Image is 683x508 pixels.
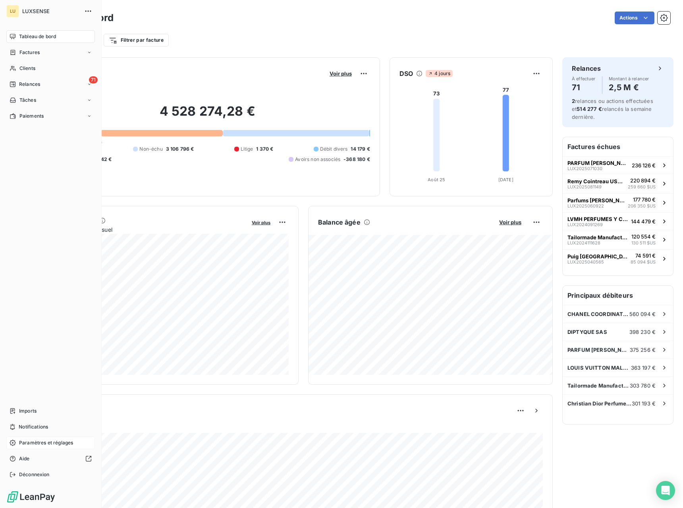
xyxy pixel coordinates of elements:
button: PARFUM [PERSON_NAME]LUX2025071030236 126 € [563,156,673,174]
span: LUX2024091269 [567,222,603,227]
span: relances ou actions effectuées et relancés la semaine dernière. [572,98,653,120]
a: Aide [6,452,95,465]
span: 71 [89,76,98,83]
span: Tâches [19,97,36,104]
span: 375 256 € [630,347,656,353]
span: Remy Cointreau USA, Inc [567,178,625,184]
span: PARFUM [PERSON_NAME] [567,160,629,166]
span: DIPTYQUE SAS [567,329,607,335]
span: Chiffre d'affaires mensuel [45,225,246,234]
span: LUX2024111628 [567,240,600,245]
span: PARFUM [PERSON_NAME] [567,347,630,353]
h6: Relances [572,64,601,73]
span: LOUIS VUITTON MALLETIER S.A.S [567,365,631,371]
span: 3 106 796 € [166,145,194,153]
button: Tailormade Manufacturers US INC.LUX2024111628120 554 €130 511 $US [563,230,673,249]
span: Factures [19,49,40,56]
tspan: Août 25 [428,177,445,182]
span: LVMH PERFUMES Y COSMETICOS DE [GEOGRAPHIC_DATA] SA DE CV [567,216,628,222]
span: Christian Dior Perfumes LLC [567,400,632,407]
span: Paiements [19,112,44,120]
span: 177 780 € [633,196,656,203]
span: LUX2025040565 [567,260,604,264]
span: 1 370 € [256,145,273,153]
span: 120 554 € [631,233,656,240]
span: 236 126 € [632,162,656,169]
span: 301 193 € [632,400,656,407]
span: À effectuer [572,76,596,81]
button: Puig [GEOGRAPHIC_DATA]LUX202504056574 591 €85 094 $US [563,249,673,269]
span: 74 591 € [635,252,656,259]
h6: Balance âgée [318,217,361,227]
span: Litige [241,145,253,153]
span: LUX2025081149 [567,184,602,189]
span: 4 jours [426,70,453,77]
h4: 71 [572,81,596,94]
span: 303 780 € [630,382,656,389]
img: Logo LeanPay [6,491,56,503]
span: 14 179 € [351,145,370,153]
button: LVMH PERFUMES Y COSMETICOS DE [GEOGRAPHIC_DATA] SA DE CVLUX2024091269144 479 € [563,212,673,230]
span: Débit divers [320,145,348,153]
span: Montant à relancer [609,76,649,81]
span: 85 094 $US [631,259,656,266]
span: Relances [19,81,40,88]
h6: Principaux débiteurs [563,286,673,305]
span: Imports [19,407,37,415]
button: Voir plus [497,219,524,226]
span: Tailormade Manufacturers US INC. [567,382,630,389]
button: Voir plus [327,70,354,77]
span: Déconnexion [19,471,50,478]
span: 130 511 $US [631,240,656,246]
div: LU [6,5,19,17]
span: Voir plus [252,220,270,225]
button: Remy Cointreau USA, IncLUX2025081149220 894 €259 660 $US [563,174,673,193]
span: Parfums [PERSON_NAME] LLC [567,197,625,204]
span: Puig [GEOGRAPHIC_DATA] [567,253,627,260]
span: Aide [19,455,30,462]
span: 398 230 € [629,329,656,335]
button: Voir plus [249,219,273,226]
h4: 2,5 M € [609,81,649,94]
tspan: [DATE] [498,177,513,182]
span: Avoirs non associés [295,156,340,163]
span: 514 277 € [577,106,602,112]
span: LUX2025060922 [567,204,604,208]
span: LUXSENSE [22,8,79,14]
div: Open Intercom Messenger [656,481,675,500]
span: 2 [572,98,575,104]
span: 206 350 $US [628,203,656,209]
span: LUX2025071030 [567,166,602,171]
span: Non-échu [139,145,162,153]
span: Notifications [19,423,48,430]
button: Parfums [PERSON_NAME] LLCLUX2025060922177 780 €206 350 $US [563,193,673,213]
span: Tableau de bord [19,33,56,40]
span: 144 479 € [631,218,656,225]
span: -368 180 € [343,156,370,163]
button: Actions [615,12,654,24]
span: 560 094 € [629,311,656,317]
span: Voir plus [499,219,521,225]
span: Paramètres et réglages [19,439,73,446]
span: Voir plus [330,70,352,77]
span: Clients [19,65,35,72]
h2: 4 528 274,28 € [45,103,370,127]
span: CHANEL COORDINATION SAS [567,311,629,317]
span: 259 660 $US [628,184,656,190]
span: Tailormade Manufacturers US INC. [567,234,628,240]
button: Filtrer par facture [104,34,169,47]
span: 220 894 € [630,177,656,184]
h6: DSO [399,69,413,78]
span: 363 197 € [631,365,656,371]
h6: Factures échues [563,137,673,156]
